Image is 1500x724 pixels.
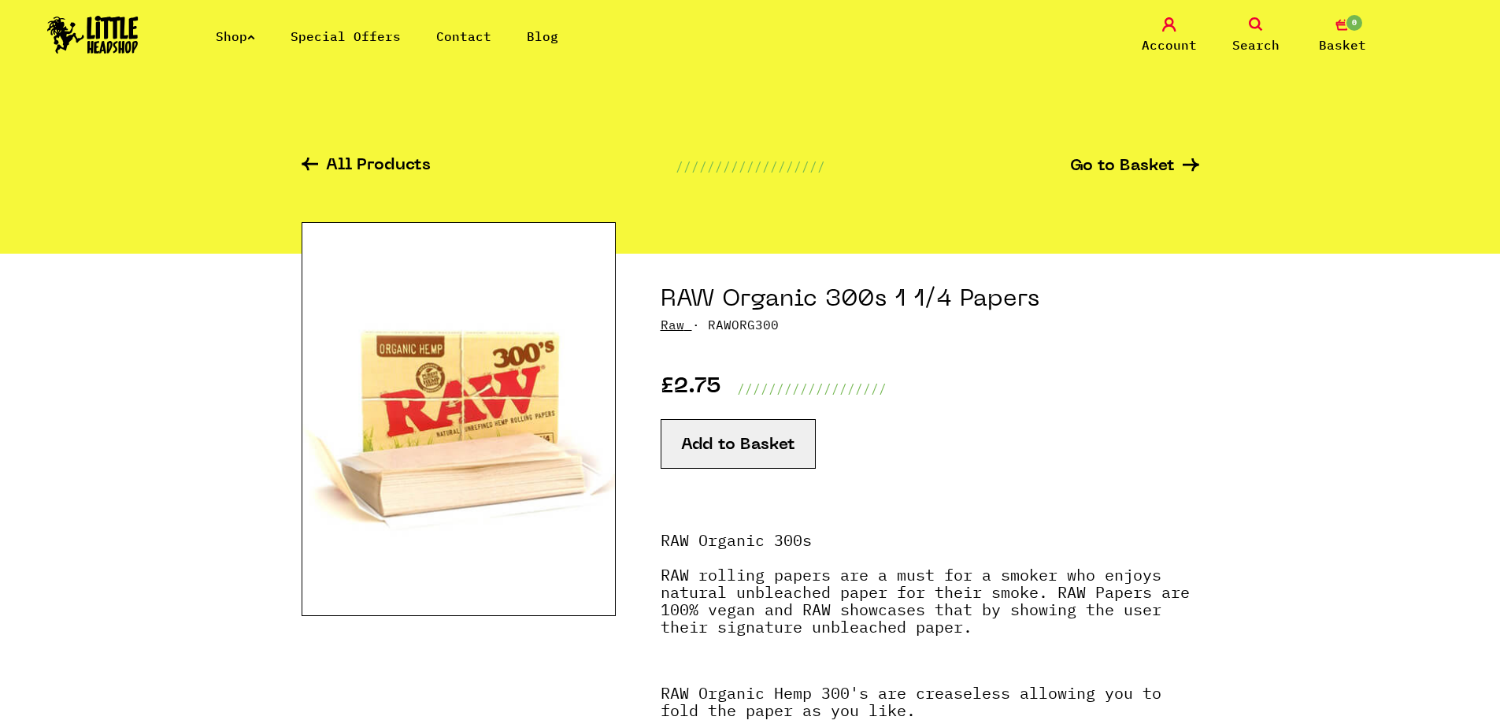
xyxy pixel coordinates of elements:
[1217,17,1295,54] a: Search
[676,157,825,176] p: ///////////////////
[302,158,431,176] a: All Products
[1303,17,1382,54] a: 0 Basket
[1319,35,1366,54] span: Basket
[737,379,887,398] p: ///////////////////
[1142,35,1197,54] span: Account
[527,28,558,44] a: Blog
[661,379,721,398] p: £2.75
[1232,35,1280,54] span: Search
[436,28,491,44] a: Contact
[661,285,1199,315] h1: RAW Organic 300s 1 1/4 Papers
[216,28,255,44] a: Shop
[661,682,1161,721] strong: RAW Organic Hemp 300's are creaseless allowing you to fold the paper as you like.
[661,419,816,469] button: Add to Basket
[302,222,616,616] img: RAW Organic 300s 1 1/4 Papers
[291,28,401,44] a: Special Offers
[661,315,1199,334] p: · RAWORG300
[661,529,1190,637] strong: RAW Organic 300s RAW rolling papers are a must for a smoker who enjoys natural unbleached paper f...
[1070,158,1199,175] a: Go to Basket
[47,16,139,54] img: Little Head Shop Logo
[661,317,684,332] a: Raw
[1345,13,1364,32] span: 0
